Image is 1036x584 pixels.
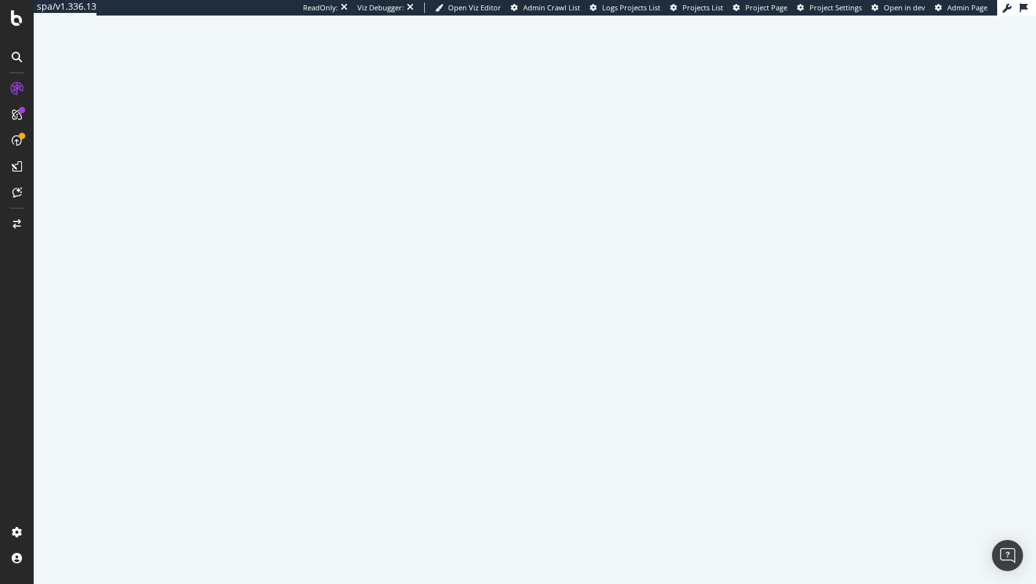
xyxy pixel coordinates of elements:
a: Projects List [670,3,723,13]
span: Open Viz Editor [448,3,501,12]
span: Admin Page [947,3,987,12]
a: Open Viz Editor [435,3,501,13]
span: Project Page [745,3,787,12]
a: Project Settings [797,3,862,13]
div: Viz Debugger: [357,3,404,13]
span: Logs Projects List [602,3,660,12]
span: Projects List [682,3,723,12]
div: Open Intercom Messenger [992,540,1023,571]
span: Project Settings [809,3,862,12]
span: Open in dev [884,3,925,12]
a: Logs Projects List [590,3,660,13]
a: Project Page [733,3,787,13]
a: Admin Page [935,3,987,13]
span: Admin Crawl List [523,3,580,12]
a: Open in dev [872,3,925,13]
div: ReadOnly: [303,3,338,13]
a: Admin Crawl List [511,3,580,13]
